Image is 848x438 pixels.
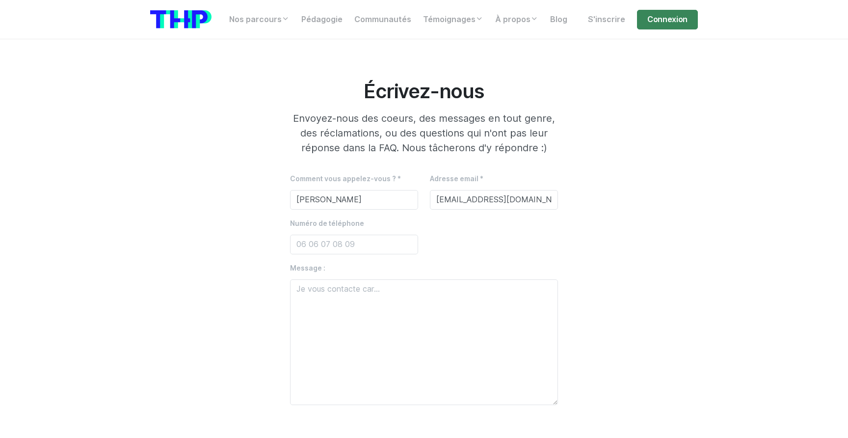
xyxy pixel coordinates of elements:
[417,10,489,29] a: Témoignages
[150,10,212,28] img: logo
[290,263,325,274] label: Message :
[290,111,558,155] p: Envoyez-nous des coeurs, des messages en tout genre, des réclamations, ou des questions qui n'ont...
[290,80,558,103] h2: Écrivez-nous
[290,174,401,184] label: Comment vous appelez-vous ? *
[637,10,698,29] a: Connexion
[348,10,417,29] a: Communautés
[295,10,348,29] a: Pédagogie
[582,10,631,29] a: S'inscrire
[290,190,418,210] input: Jean DURANT
[430,190,558,210] input: jean.durant@email.com
[489,10,544,29] a: À propos
[290,219,364,229] label: Numéro de téléphone
[290,235,418,254] input: 06 06 07 08 09
[544,10,573,29] a: Blog
[430,174,483,184] label: Adresse email *
[223,10,295,29] a: Nos parcours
